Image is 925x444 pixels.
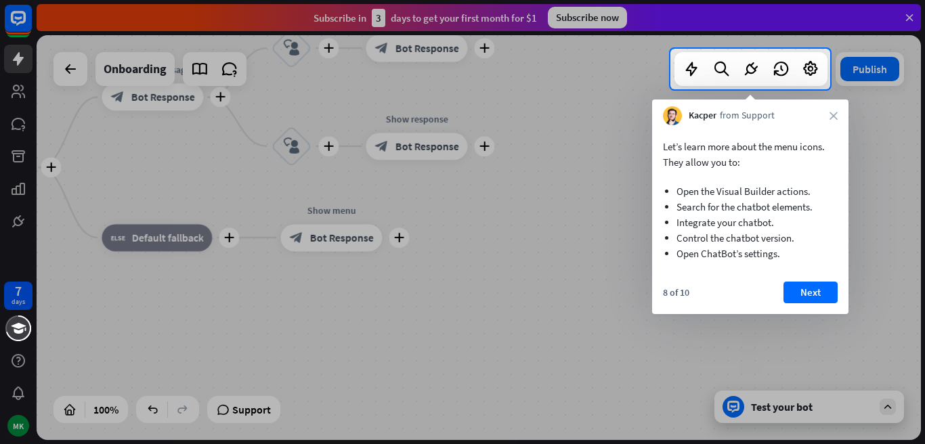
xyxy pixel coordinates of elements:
li: Search for the chatbot elements. [676,199,824,215]
li: Integrate your chatbot. [676,215,824,230]
p: Let’s learn more about the menu icons. They allow you to: [663,139,838,170]
span: Kacper [689,109,716,123]
li: Control the chatbot version. [676,230,824,246]
li: Open the Visual Builder actions. [676,183,824,199]
span: from Support [720,109,775,123]
i: close [830,112,838,120]
div: 8 of 10 [663,286,689,298]
li: Open ChatBot’s settings. [676,246,824,261]
button: Open LiveChat chat widget [11,5,51,46]
button: Next [783,282,838,303]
